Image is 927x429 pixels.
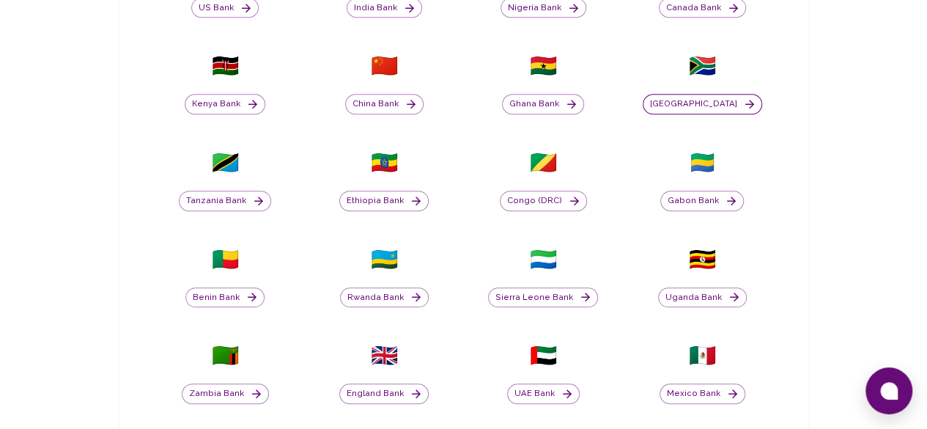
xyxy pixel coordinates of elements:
button: Benin Bank [185,287,265,308]
span: 🇬🇧 [371,342,398,369]
span: 🇸🇱 [530,246,557,273]
button: Congo (DRC) [500,191,587,211]
span: 🇷🇼 [371,246,398,273]
button: Gabon Bank [660,191,744,211]
span: 🇿🇲 [212,342,239,369]
button: Uganda Bank [658,287,747,308]
button: Rwanda Bank [340,287,429,308]
span: 🇰🇪 [212,53,239,79]
button: Kenya Bank [185,94,265,114]
span: 🇨🇳 [371,53,398,79]
span: 🇦🇪 [530,342,557,369]
span: 🇲🇽 [689,342,716,369]
span: 🇹🇿 [212,150,239,176]
button: Zambia Bank [182,384,269,404]
button: Sierra Leone Bank [488,287,598,308]
span: 🇨🇬 [530,150,557,176]
span: 🇧🇯 [212,246,239,273]
button: UAE Bank [507,384,580,404]
button: Mexico Bank [660,384,745,404]
span: 🇺🇬 [689,246,716,273]
span: 🇿🇦 [689,53,716,79]
span: 🇪🇹 [371,150,398,176]
button: Ghana Bank [502,94,584,114]
button: Tanzania Bank [179,191,271,211]
button: China Bank [345,94,424,114]
button: [GEOGRAPHIC_DATA] [643,94,762,114]
button: England Bank [339,384,429,404]
span: 🇬🇦 [689,150,716,176]
button: Ethiopia Bank [339,191,429,211]
button: Open chat window [865,367,912,414]
span: 🇬🇭 [530,53,557,79]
